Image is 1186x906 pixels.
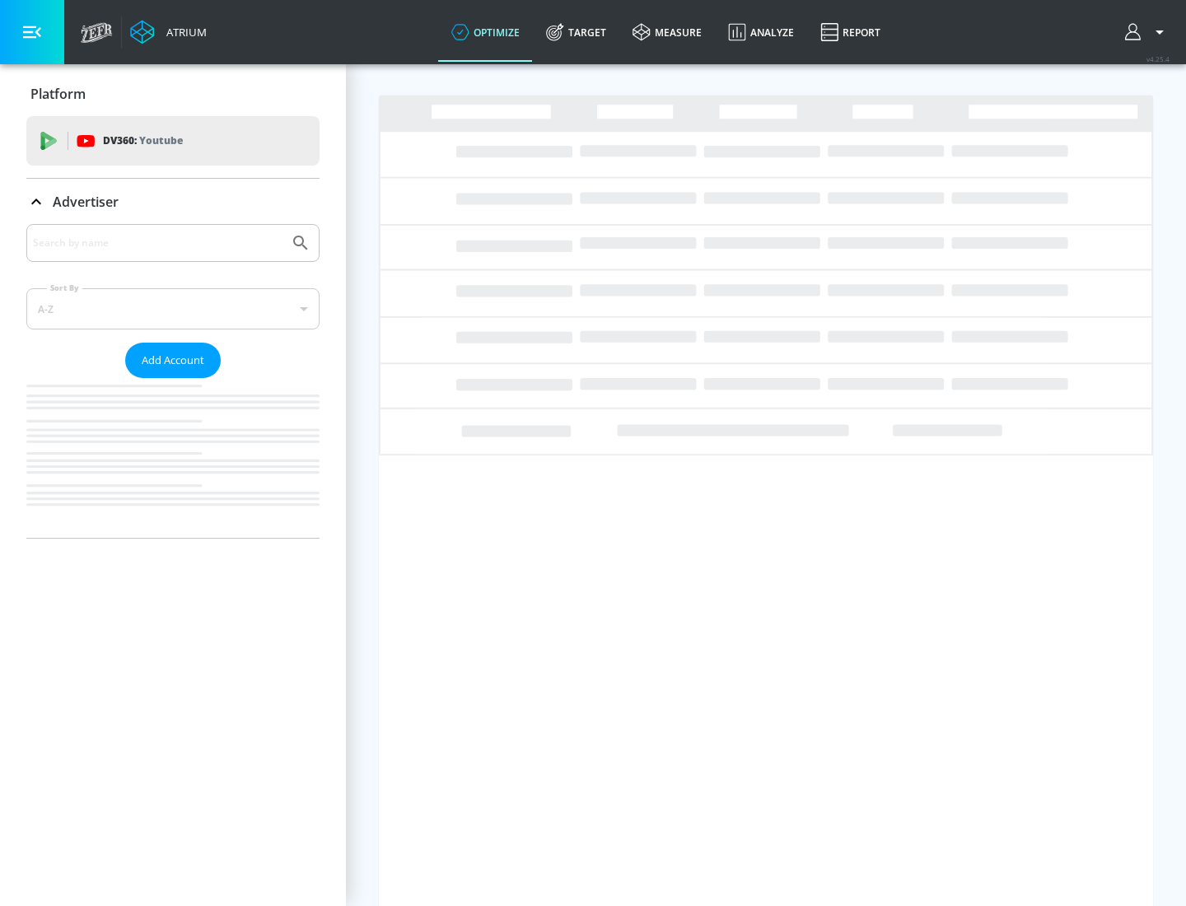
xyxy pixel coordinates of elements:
a: optimize [438,2,533,62]
div: Advertiser [26,224,320,538]
a: Report [807,2,894,62]
input: Search by name [33,232,282,254]
a: measure [619,2,715,62]
label: Sort By [47,283,82,293]
span: Add Account [142,351,204,370]
div: Atrium [160,25,207,40]
p: Advertiser [53,193,119,211]
a: Target [533,2,619,62]
span: v 4.25.4 [1146,54,1170,63]
div: A-Z [26,288,320,329]
a: Analyze [715,2,807,62]
nav: list of Advertiser [26,378,320,538]
div: Advertiser [26,179,320,225]
a: Atrium [130,20,207,44]
div: DV360: Youtube [26,116,320,166]
p: DV360: [103,132,183,150]
button: Add Account [125,343,221,378]
p: Youtube [139,132,183,149]
div: Platform [26,71,320,117]
p: Platform [30,85,86,103]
